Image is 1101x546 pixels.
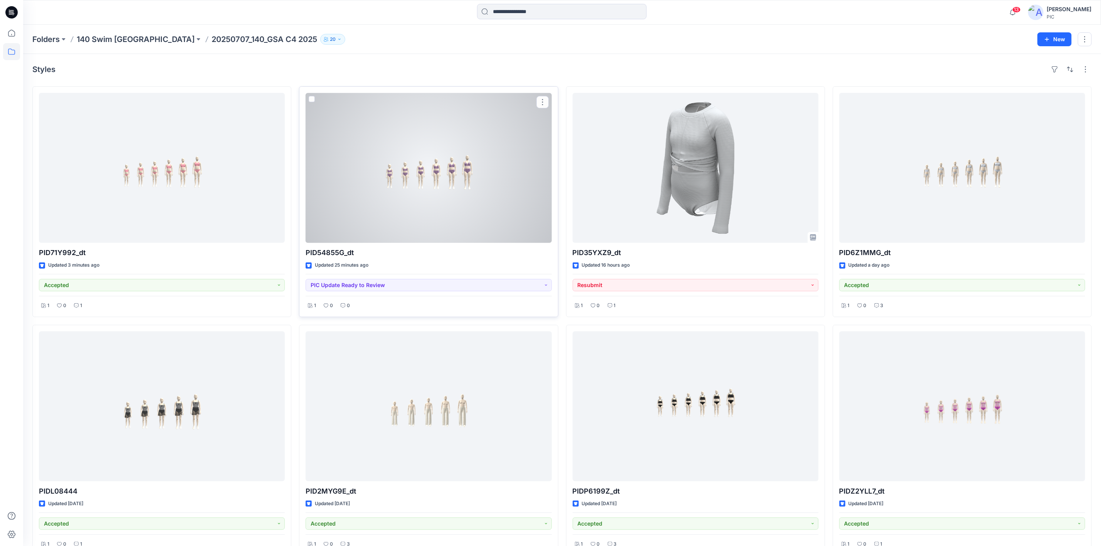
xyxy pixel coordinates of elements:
p: Updated a day ago [849,261,890,269]
a: PID2MYG9E_dt [306,331,551,481]
a: PIDZ2YLL7_dt [839,331,1085,481]
a: 140 Swim [GEOGRAPHIC_DATA] [77,34,195,45]
a: PID54855G_dt [306,93,551,243]
p: 0 [597,302,600,310]
p: Updated 25 minutes ago [315,261,368,269]
p: 0 [347,302,350,310]
h4: Styles [32,65,55,74]
p: Updated 16 hours ago [582,261,630,269]
p: Updated [DATE] [849,500,884,508]
p: Updated 3 minutes ago [48,261,99,269]
p: 1 [614,302,616,310]
a: Folders [32,34,60,45]
p: Updated [DATE] [315,500,350,508]
img: avatar [1028,5,1044,20]
div: PIC [1047,14,1091,20]
p: 20250707_140_GSA C4 2025 [212,34,317,45]
p: 3 [881,302,884,310]
p: PID54855G_dt [306,247,551,258]
p: 1 [314,302,316,310]
a: PID6Z1MMG_dt [839,93,1085,243]
a: PID35YXZ9_dt [573,93,819,243]
p: 0 [63,302,66,310]
p: PIDP6199Z_dt [573,486,819,497]
p: PID71Y992_dt [39,247,285,258]
button: New [1037,32,1072,46]
div: [PERSON_NAME] [1047,5,1091,14]
p: 1 [47,302,49,310]
button: 20 [320,34,345,45]
p: 1 [80,302,82,310]
p: 20 [330,35,336,44]
p: PID35YXZ9_dt [573,247,819,258]
span: 13 [1012,7,1021,13]
p: PIDZ2YLL7_dt [839,486,1085,497]
a: PIDL08444 [39,331,285,481]
a: PIDP6199Z_dt [573,331,819,481]
p: 0 [864,302,867,310]
p: PIDL08444 [39,486,285,497]
p: Updated [DATE] [48,500,83,508]
p: 0 [330,302,333,310]
p: PID6Z1MMG_dt [839,247,1085,258]
p: 1 [848,302,850,310]
p: 1 [581,302,583,310]
p: PID2MYG9E_dt [306,486,551,497]
p: Updated [DATE] [582,500,617,508]
a: PID71Y992_dt [39,93,285,243]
